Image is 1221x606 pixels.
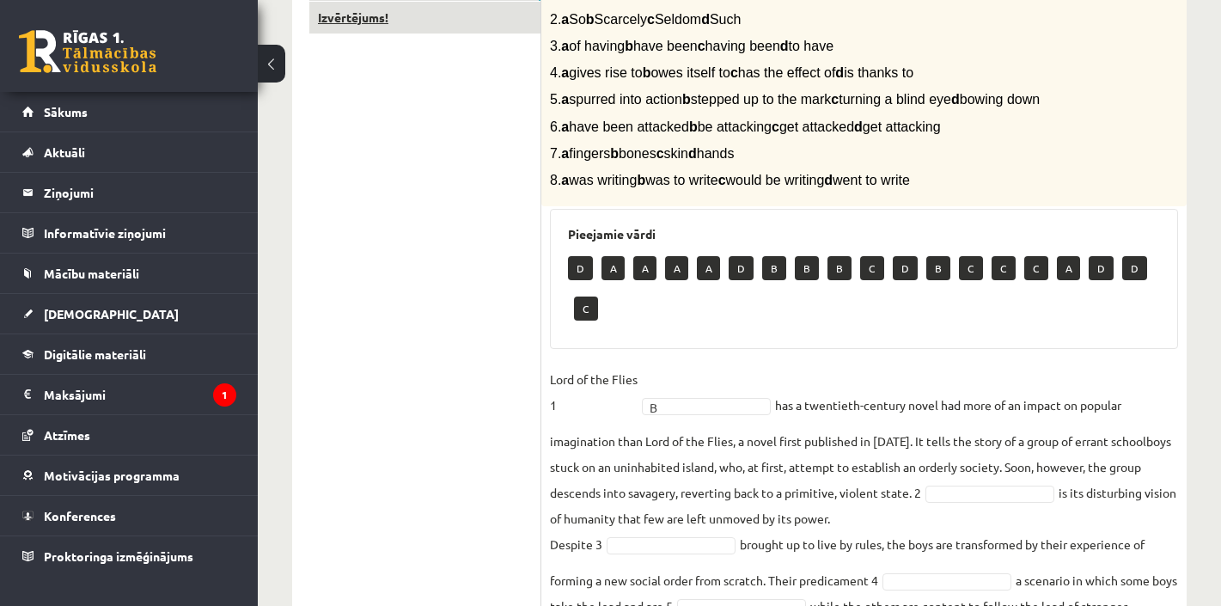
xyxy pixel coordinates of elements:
[309,2,540,34] a: Izvērtējums!
[44,144,85,160] span: Aktuāli
[1089,256,1114,280] p: D
[772,119,779,134] b: c
[637,173,645,187] b: b
[213,383,236,407] i: 1
[824,173,833,187] b: d
[44,468,180,483] span: Motivācijas programma
[698,39,705,53] b: c
[831,92,839,107] b: c
[951,92,960,107] b: d
[665,256,688,280] p: A
[643,65,651,80] b: b
[550,146,734,161] span: 7. fingers bones skin hands
[22,456,236,495] a: Motivācijas programma
[729,256,754,280] p: D
[561,119,569,134] b: a
[44,548,193,564] span: Proktoringa izmēģinājums
[689,119,698,134] b: b
[762,256,786,280] p: B
[22,415,236,455] a: Atzīmes
[992,256,1016,280] p: C
[22,496,236,536] a: Konferences
[860,256,884,280] p: C
[44,104,88,119] span: Sākums
[610,146,619,161] b: b
[568,256,593,280] p: D
[44,346,146,362] span: Digitālie materiāli
[44,213,236,253] legend: Informatīvie ziņojumi
[550,12,741,27] span: 2. So Scarcely Seldom Such
[718,173,726,187] b: c
[550,39,833,53] span: 3. of having have been having been to have
[561,39,569,53] b: a
[44,173,236,212] legend: Ziņojumi
[22,254,236,293] a: Mācību materiāli
[550,65,913,80] span: 4. gives rise to owes itself to has the effect of is thanks to
[827,256,852,280] p: B
[688,146,697,161] b: d
[550,531,602,557] p: Despite 3
[633,256,656,280] p: A
[795,256,819,280] p: B
[44,427,90,443] span: Atzīmes
[22,294,236,334] a: [DEMOGRAPHIC_DATA]
[835,65,844,80] b: d
[1122,256,1147,280] p: D
[44,306,179,321] span: [DEMOGRAPHIC_DATA]
[780,39,789,53] b: d
[586,12,595,27] b: b
[22,334,236,374] a: Digitālie materiāli
[44,375,236,414] legend: Maksājumi
[568,227,1160,242] h3: Pieejamie vārdi
[854,119,863,134] b: d
[44,266,139,281] span: Mācību materiāli
[656,146,664,161] b: c
[561,12,569,27] b: a
[642,398,771,415] a: B
[22,375,236,414] a: Maksājumi1
[22,213,236,253] a: Informatīvie ziņojumi
[893,256,918,280] p: D
[22,132,236,172] a: Aktuāli
[1057,256,1080,280] p: A
[19,30,156,73] a: Rīgas 1. Tālmācības vidusskola
[650,399,748,416] span: B
[44,508,116,523] span: Konferences
[625,39,633,53] b: b
[22,536,236,576] a: Proktoringa izmēģinājums
[561,92,569,107] b: a
[926,256,950,280] p: B
[697,256,720,280] p: A
[561,146,569,161] b: a
[730,65,738,80] b: c
[561,65,569,80] b: a
[550,92,1040,107] span: 5. spurred into action stepped up to the mark turning a blind eye bowing down
[1024,256,1048,280] p: C
[550,173,910,187] span: 8. was writing was to write would be writing went to write
[550,366,638,418] p: Lord of the Flies 1
[682,92,691,107] b: b
[550,119,941,134] span: 6. have been attacked be attacking get attacked get attacking
[561,173,569,187] b: a
[22,92,236,132] a: Sākums
[647,12,655,27] b: c
[701,12,710,27] b: d
[574,297,598,321] p: C
[601,256,625,280] p: A
[22,173,236,212] a: Ziņojumi
[959,256,983,280] p: C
